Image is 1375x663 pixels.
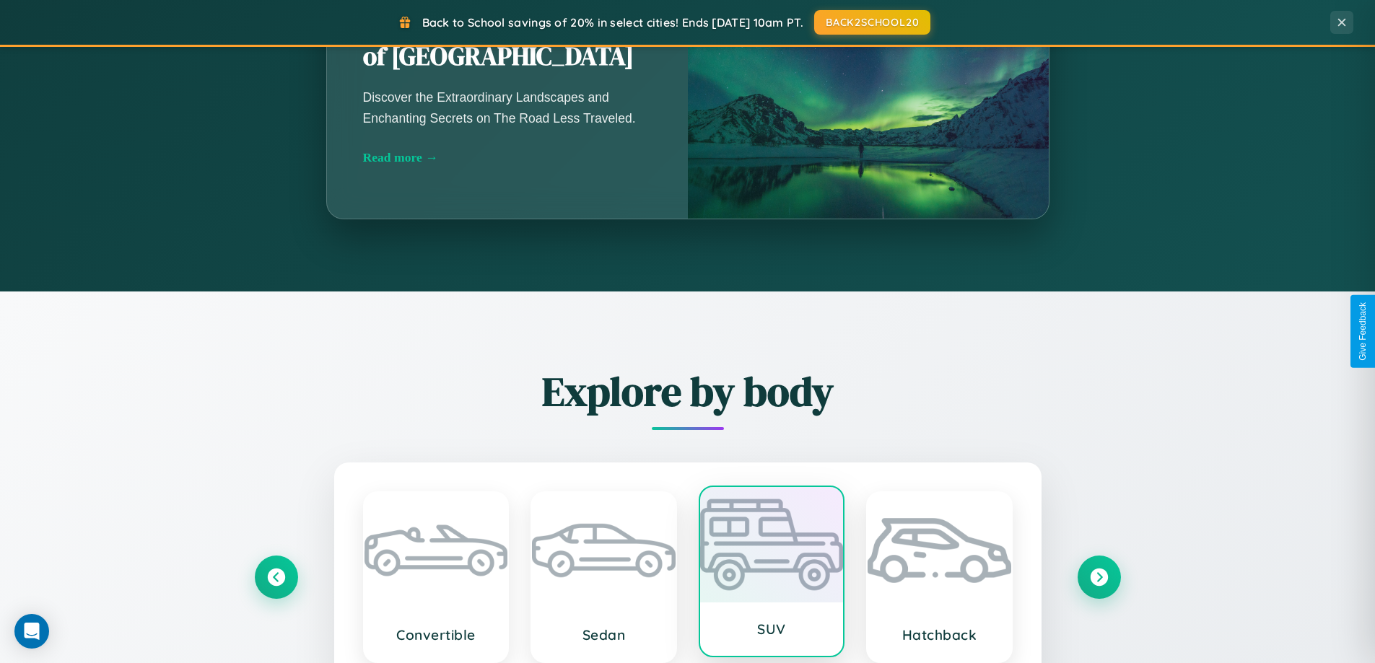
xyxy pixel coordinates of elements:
[814,10,930,35] button: BACK2SCHOOL20
[363,7,652,74] h2: Unearthing the Mystique of [GEOGRAPHIC_DATA]
[546,626,661,644] h3: Sedan
[363,87,652,128] p: Discover the Extraordinary Landscapes and Enchanting Secrets on The Road Less Traveled.
[422,15,803,30] span: Back to School savings of 20% in select cities! Ends [DATE] 10am PT.
[255,364,1121,419] h2: Explore by body
[715,620,829,638] h3: SUV
[379,626,494,644] h3: Convertible
[1358,302,1368,361] div: Give Feedback
[882,626,997,644] h3: Hatchback
[363,150,652,165] div: Read more →
[14,614,49,649] div: Open Intercom Messenger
